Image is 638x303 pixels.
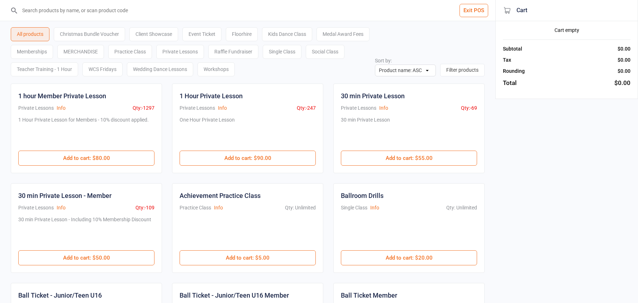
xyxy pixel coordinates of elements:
div: Private Lessons [18,104,54,112]
div: Practice Class [108,45,152,59]
div: Ball Ticket Member [341,290,397,300]
div: Qty: -109 [135,204,154,212]
div: Kids Dance Class [262,27,312,41]
div: Private Lessons [341,104,376,112]
div: All products [11,27,49,41]
div: Qty: -247 [297,104,316,112]
div: $0.00 [614,79,630,88]
div: Social Class [306,45,344,59]
div: Ballroom Drills [341,191,384,200]
div: 1 Hour Private Lesson [180,91,243,101]
button: Add to cart: $20.00 [341,250,477,265]
div: Tax [503,56,511,64]
div: WCS Fridays [82,62,123,76]
div: Event Ticket [182,27,222,41]
div: Qty: Unlimited [446,204,477,212]
div: 30 min Private Lesson - Member [18,191,111,200]
div: Rounding [503,67,525,75]
button: Info [218,104,227,112]
div: Raffle Fundraiser [208,45,258,59]
div: Cart empty [503,27,630,34]
div: $0.00 [618,56,630,64]
div: Teacher Training - 1 Hour [11,62,78,76]
div: Subtotal [503,45,522,53]
div: Ball Ticket - Junior/Teen U16 Member [180,290,289,300]
div: Private Lessons [18,204,54,212]
div: Practice Class [180,204,211,212]
button: Add to cart: $5.00 [180,250,316,265]
button: Exit POS [460,4,488,17]
div: Qty: Unlimited [285,204,316,212]
button: Info [57,104,66,112]
button: Info [379,104,388,112]
button: Info [57,204,66,212]
button: Add to cart: $50.00 [18,250,154,265]
div: $0.00 [618,45,630,53]
div: Qty: -1297 [133,104,154,112]
div: One Hour Private Lesson [180,116,235,143]
div: Achievement Practice Class [180,191,261,200]
button: Add to cart: $90.00 [180,151,316,166]
label: Sort by: [375,58,392,63]
div: 30 min Private Lesson [341,116,390,143]
div: MERCHANDISE [57,45,104,59]
div: 1 hour Member Private Lesson [18,91,106,101]
button: Info [214,204,223,212]
div: Floorhire [226,27,258,41]
div: 1 Hour Private Lesson for Members - 10% discount applied. [18,116,149,143]
div: Client Showcase [129,27,178,41]
div: Private Lessons [156,45,204,59]
div: Qty: -69 [461,104,477,112]
button: Info [370,204,379,212]
div: 30 min Private Lesson - Including 10% Membership Discount [18,216,151,243]
div: Memberships [11,45,53,59]
div: Wedding Dance Lessons [127,62,193,76]
div: 30 min Private Lesson [341,91,405,101]
button: Add to cart: $55.00 [341,151,477,166]
div: Medal Award Fees [316,27,370,41]
div: Ball Ticket - Junior/Teen U16 [18,290,102,300]
button: Filter products [440,64,485,76]
button: Add to cart: $80.00 [18,151,154,166]
div: Single Class [341,204,367,212]
div: Workshops [197,62,235,76]
div: Private Lessons [180,104,215,112]
div: Single Class [263,45,301,59]
div: $0.00 [618,67,630,75]
div: Total [503,79,516,88]
div: Christmas Bundle Voucher [54,27,125,41]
